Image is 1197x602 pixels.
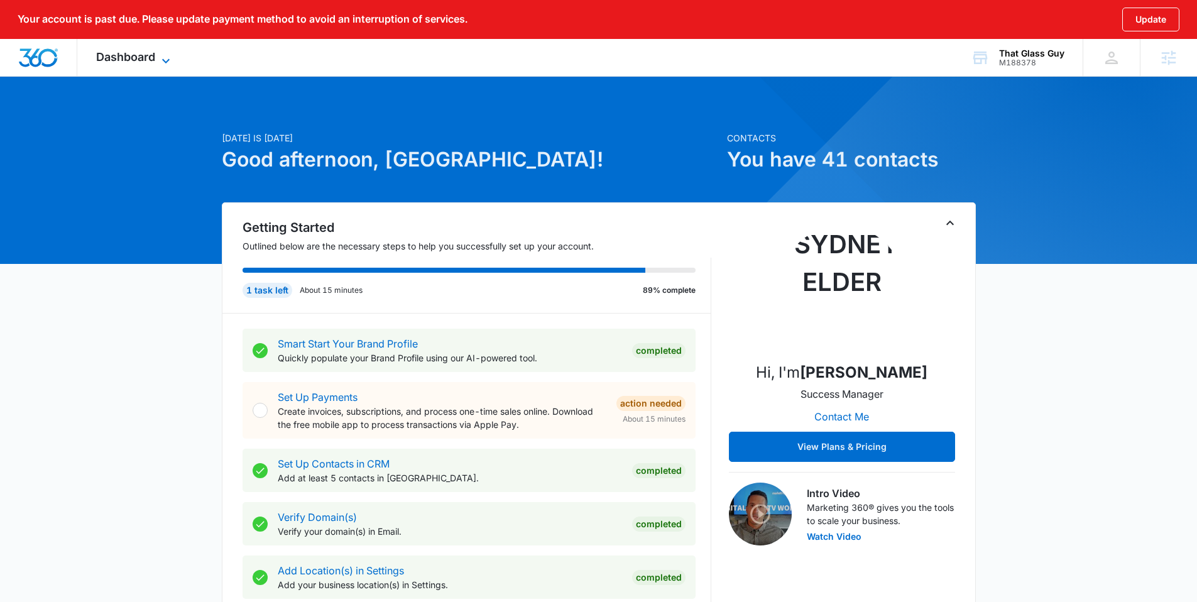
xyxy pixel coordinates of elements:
[756,361,927,384] p: Hi, I'm
[729,483,792,545] img: Intro Video
[278,351,622,364] p: Quickly populate your Brand Profile using our AI-powered tool.
[222,145,719,175] h1: Good afternoon, [GEOGRAPHIC_DATA]!
[623,413,686,425] span: About 15 minutes
[278,578,622,591] p: Add your business location(s) in Settings.
[243,283,292,298] div: 1 task left
[34,73,44,83] img: tab_domain_overview_orange.svg
[20,20,30,30] img: logo_orange.svg
[243,239,711,253] p: Outlined below are the necessary steps to help you successfully set up your account.
[33,33,138,43] div: Domain: [DOMAIN_NAME]
[729,432,955,462] button: View Plans & Pricing
[999,58,1064,67] div: account id
[807,532,861,541] button: Watch Video
[278,525,622,538] p: Verify your domain(s) in Email.
[727,145,976,175] h1: You have 41 contacts
[278,391,358,403] a: Set Up Payments
[278,337,418,350] a: Smart Start Your Brand Profile
[643,285,696,296] p: 89% complete
[800,363,927,381] strong: [PERSON_NAME]
[1122,8,1179,31] button: Update
[278,405,606,431] p: Create invoices, subscriptions, and process one-time sales online. Download the free mobile app t...
[243,218,711,237] h2: Getting Started
[632,570,686,585] div: Completed
[48,74,112,82] div: Domain Overview
[632,343,686,358] div: Completed
[77,39,192,76] div: Dashboard
[801,386,883,402] p: Success Manager
[20,33,30,43] img: website_grey.svg
[802,402,882,432] button: Contact Me
[35,20,62,30] div: v 4.0.25
[222,131,719,145] p: [DATE] is [DATE]
[96,50,155,63] span: Dashboard
[18,13,467,25] p: Your account is past due. Please update payment method to avoid an interruption of services.
[807,501,955,527] p: Marketing 360® gives you the tools to scale your business.
[943,216,958,231] button: Toggle Collapse
[616,396,686,411] div: Action Needed
[139,74,212,82] div: Keywords by Traffic
[278,564,404,577] a: Add Location(s) in Settings
[999,48,1064,58] div: account name
[632,517,686,532] div: Completed
[278,457,390,470] a: Set Up Contacts in CRM
[807,486,955,501] h3: Intro Video
[125,73,135,83] img: tab_keywords_by_traffic_grey.svg
[632,463,686,478] div: Completed
[278,511,357,523] a: Verify Domain(s)
[300,285,363,296] p: About 15 minutes
[727,131,976,145] p: Contacts
[779,226,905,351] img: Sydney Elder
[278,471,622,484] p: Add at least 5 contacts in [GEOGRAPHIC_DATA].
